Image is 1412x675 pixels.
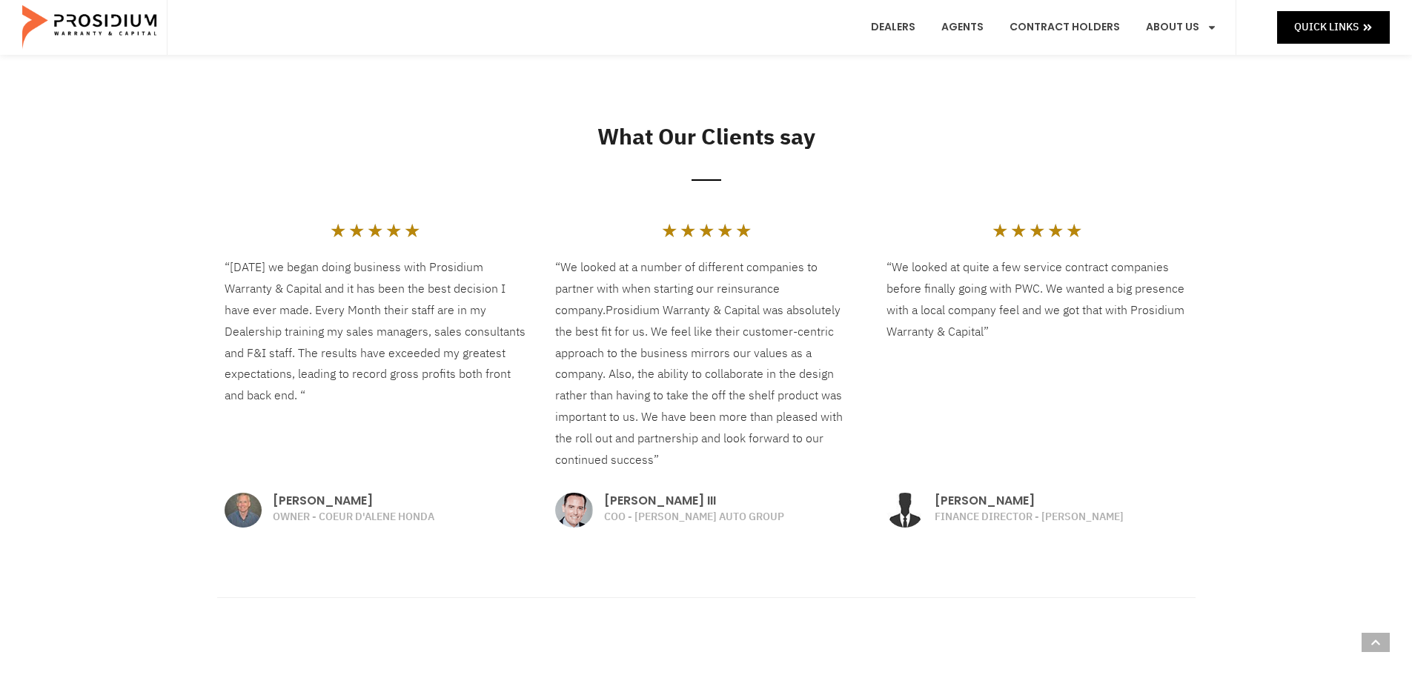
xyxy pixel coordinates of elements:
[935,508,1187,526] p: FINANCE DIRECTOR - [PERSON_NAME]
[225,120,1188,153] h2: What Our Clients say
[717,222,733,239] i: ★
[698,222,715,239] i: ★
[735,222,752,239] i: ★
[330,222,346,239] i: ★
[404,222,420,239] i: ★
[1029,222,1045,239] i: ★
[886,257,1188,342] p: “We looked at quite a few service contract companies before finally going with PWC. We wanted a b...
[225,257,526,407] p: “[DATE] we began doing business with Prosidium Warranty & Capital and it has been the best decisi...
[1066,222,1082,239] i: ★
[348,222,365,239] i: ★
[555,257,857,470] p: “We looked at a number of different companies to partner with when starting our reinsurance company.
[1047,222,1064,239] i: ★
[367,222,383,239] i: ★
[273,508,526,526] p: OWNER - COEUR D'ALENE HONDA
[661,222,677,239] i: ★
[555,302,843,469] span: was absolutely the best fit for us. We feel like their customer-centric approach to the business ...
[661,222,752,239] div: 5/5
[1010,222,1027,239] i: ★
[385,222,402,239] i: ★
[330,222,420,239] div: 5/5
[992,222,1082,239] div: 5/5
[1294,18,1359,36] span: Quick Links
[1277,11,1390,43] a: Quick Links
[992,222,1008,239] i: ★
[680,222,696,239] i: ★
[606,302,760,319] span: Prosidium Warranty & Capital
[604,508,857,526] p: COO - [PERSON_NAME] AUTO GROUP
